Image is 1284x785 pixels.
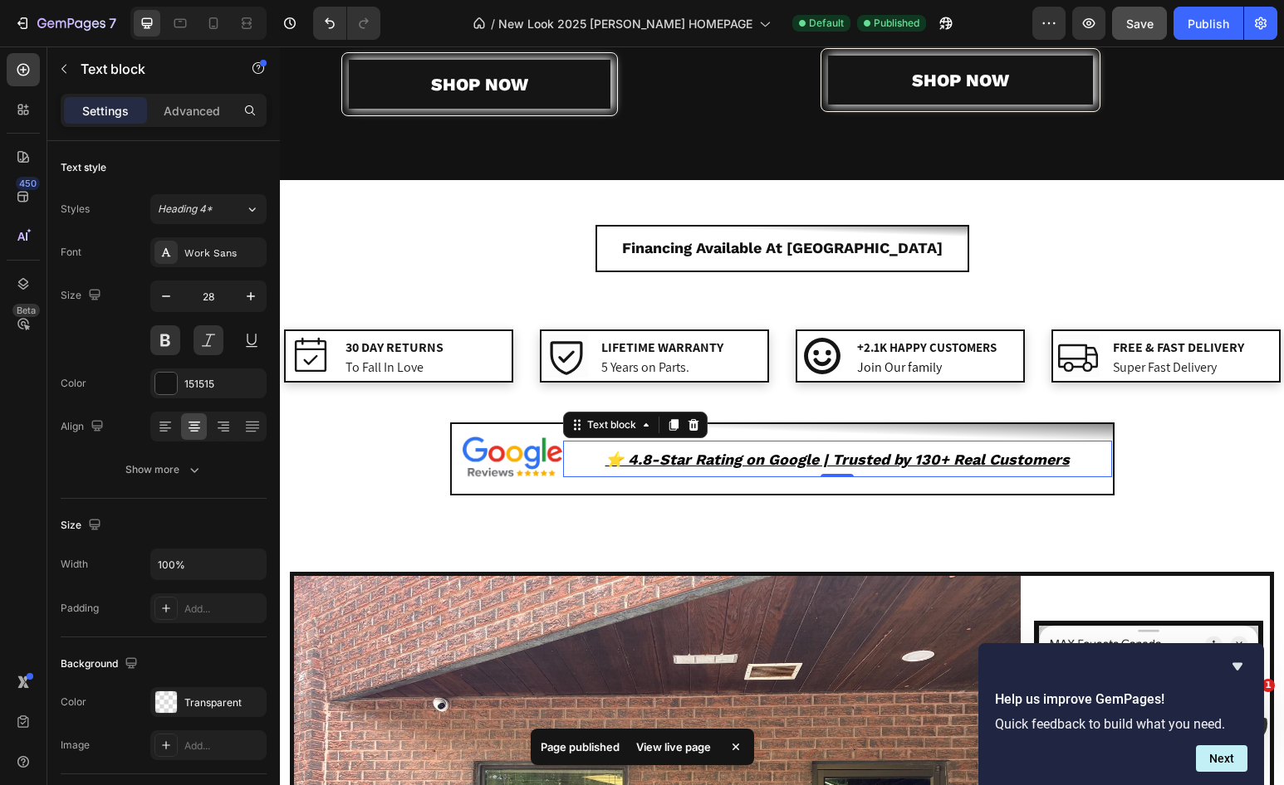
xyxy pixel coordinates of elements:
div: Width [61,557,88,572]
div: Background [61,653,141,675]
div: Image [61,738,90,753]
span: New Look 2025 [PERSON_NAME] HOMEPAGE [498,15,752,32]
div: Add... [184,602,262,617]
button: Publish [1174,7,1243,40]
p: Advanced [164,102,220,119]
div: Undo/Redo [313,7,380,40]
div: Align [61,416,107,438]
div: Font [61,245,81,260]
button: Save [1112,7,1167,40]
a: ⭐️ 4.8-Star Rating on Google | Trusted by 130+ Real Customers [326,397,790,424]
div: Padding [61,601,99,616]
p: Page published [541,739,620,755]
div: Transparent [184,695,262,710]
button: Hide survey [1228,656,1247,676]
span: financing available at [GEOGRAPHIC_DATA] [342,193,663,210]
span: 5 Years on Parts. [321,312,409,329]
div: Show more [125,461,203,478]
div: 151515 [184,377,262,392]
p: Quick feedback to build what you need. [995,716,1247,732]
span: Save [1126,17,1154,31]
span: 1 [1262,679,1275,692]
span: / [491,15,495,32]
button: Show more [61,455,267,485]
div: Styles [61,202,90,217]
div: Size [61,285,105,307]
input: Auto [151,549,266,579]
span: 30 Day Returns [66,292,164,310]
p: To Fall In Love [66,313,227,329]
div: View live page [626,735,721,758]
span: Default [809,16,844,31]
h2: Help us improve GemPages! [995,690,1247,709]
div: Size [61,514,105,537]
p: 7 [109,13,116,33]
button: 7 [7,7,124,40]
button: Heading 4* [150,194,267,224]
iframe: To enrich screen reader interactions, please activate Accessibility in Grammarly extension settings [280,46,1284,785]
button: <p><span style="font-size:18px;">financing available at chekout</span></p> [316,178,689,225]
span: Join Our family [577,312,662,329]
u: ⭐️ 4.8-Star Rating on Google | Trusted by 130+ Real Customers [326,404,790,422]
p: Super Fast Delivery [833,313,994,329]
div: Help us improve GemPages! [995,656,1247,772]
div: Text block [304,371,360,386]
div: Color [61,695,86,709]
div: Beta [12,304,40,317]
p: Settings [82,102,129,119]
img: 484859873956201726-230023fe-3c12-487c-942e-021e60661b16.png [182,388,282,438]
span: Free & Fast Delivery [833,292,964,310]
div: Color [61,376,86,391]
span: Published [874,16,919,31]
div: Publish [1188,15,1229,32]
div: 450 [16,177,40,190]
span: LifeTime Warranty [321,292,444,310]
span: +2.1K Happy Customers [577,293,717,309]
div: To enrich screen reader interactions, please activate Accessibility in Grammarly extension settings [283,394,832,430]
span: Heading 4* [158,202,213,217]
button: Next question [1196,745,1247,772]
div: Text style [61,160,106,175]
div: Work Sans [184,246,262,261]
div: Add... [184,739,262,753]
p: Text block [81,59,222,79]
